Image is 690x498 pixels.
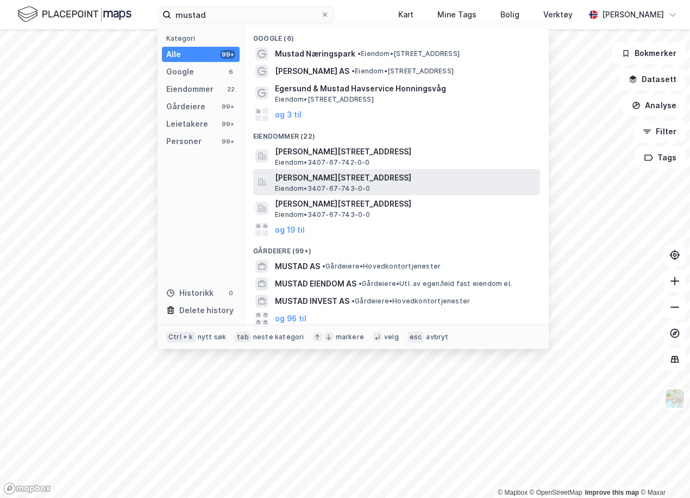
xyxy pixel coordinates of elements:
[171,7,321,23] input: Søk på adresse, matrikkel, gårdeiere, leietakere eller personer
[227,85,235,94] div: 22
[352,67,454,76] span: Eiendom • [STREET_ADDRESS]
[275,65,349,78] span: [PERSON_NAME] AS
[198,333,227,341] div: nytt søk
[220,137,235,146] div: 99+
[275,260,320,273] span: MUSTAD AS
[530,489,582,496] a: OpenStreetMap
[166,287,214,300] div: Historikk
[275,277,356,290] span: MUSTAD EIENDOM AS
[275,108,302,121] button: og 3 til
[253,333,304,341] div: neste kategori
[407,332,424,343] div: esc
[275,210,371,219] span: Eiendom • 3407-67-743-0-0
[602,8,664,21] div: [PERSON_NAME]
[166,117,208,130] div: Leietakere
[426,333,448,341] div: avbryt
[275,95,374,104] span: Eiendom • [STREET_ADDRESS]
[500,8,519,21] div: Bolig
[235,332,251,343] div: tab
[220,102,235,111] div: 99+
[322,262,325,270] span: •
[384,333,399,341] div: velg
[166,135,202,148] div: Personer
[612,42,686,64] button: Bokmerker
[322,262,441,271] span: Gårdeiere • Hovedkontortjenester
[357,49,460,58] span: Eiendom • [STREET_ADDRESS]
[275,171,536,184] span: [PERSON_NAME][STREET_ADDRESS]
[359,279,512,288] span: Gårdeiere • Utl. av egen/leid fast eiendom el.
[275,47,355,60] span: Mustad Næringspark
[244,238,549,258] div: Gårdeiere (99+)
[275,158,370,167] span: Eiendom • 3407-67-742-0-0
[166,34,240,42] div: Kategori
[437,8,476,21] div: Mine Tags
[543,8,573,21] div: Verktøy
[664,388,685,409] img: Z
[359,279,362,288] span: •
[398,8,413,21] div: Kart
[220,50,235,59] div: 99+
[17,5,131,24] img: logo.f888ab2527a4732fd821a326f86c7f29.svg
[635,147,686,169] button: Tags
[275,223,305,236] button: og 19 til
[166,48,181,61] div: Alle
[636,446,690,498] div: Kontrollprogram for chat
[275,295,349,308] span: MUSTAD INVEST AS
[352,67,355,75] span: •
[336,333,364,341] div: markere
[179,304,234,317] div: Delete history
[275,82,536,95] span: Egersund & Mustad Havservice Honningsvåg
[244,26,549,45] div: Google (6)
[275,197,536,210] span: [PERSON_NAME][STREET_ADDRESS]
[585,489,639,496] a: Improve this map
[498,489,528,496] a: Mapbox
[275,312,306,325] button: og 96 til
[166,83,214,96] div: Eiendommer
[352,297,470,306] span: Gårdeiere • Hovedkontortjenester
[166,65,194,78] div: Google
[357,49,361,58] span: •
[244,123,549,143] div: Eiendommer (22)
[166,332,196,343] div: Ctrl + k
[352,297,355,305] span: •
[3,482,51,495] a: Mapbox homepage
[227,289,235,297] div: 0
[623,95,686,116] button: Analyse
[619,69,686,90] button: Datasett
[275,184,371,193] span: Eiendom • 3407-67-743-0-0
[166,100,205,113] div: Gårdeiere
[275,145,536,158] span: [PERSON_NAME][STREET_ADDRESS]
[227,67,235,76] div: 6
[636,446,690,498] iframe: Chat Widget
[220,120,235,128] div: 99+
[633,121,686,142] button: Filter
